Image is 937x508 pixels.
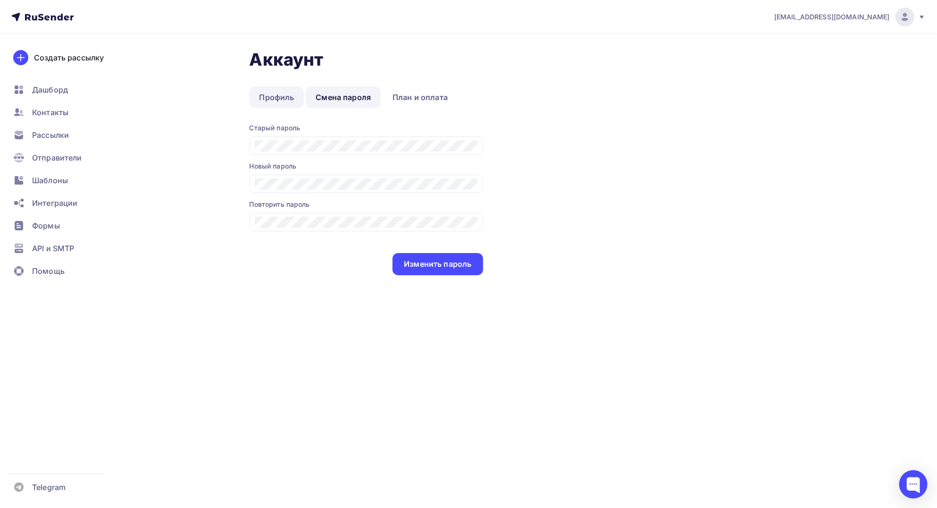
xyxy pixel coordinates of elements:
[250,161,483,171] div: Новый пароль
[32,265,65,277] span: Помощь
[774,12,890,22] span: [EMAIL_ADDRESS][DOMAIN_NAME]
[8,80,120,99] a: Дашборд
[32,243,74,254] span: API и SMTP
[8,126,120,144] a: Рассылки
[8,148,120,167] a: Отправители
[34,52,104,63] div: Создать рассылку
[250,86,304,108] a: Профиль
[32,84,68,95] span: Дашборд
[32,482,66,493] span: Telegram
[32,197,77,209] span: Интеграции
[404,259,471,270] div: Изменить пароль
[774,8,926,26] a: [EMAIL_ADDRESS][DOMAIN_NAME]
[8,171,120,190] a: Шаблоны
[32,152,82,163] span: Отправители
[32,220,60,231] span: Формы
[32,107,68,118] span: Контакты
[250,200,483,209] div: Повторить пароль
[32,129,69,141] span: Рассылки
[8,103,120,122] a: Контакты
[306,86,381,108] a: Смена пароля
[250,49,816,70] h1: Аккаунт
[383,86,458,108] a: План и оплата
[250,123,483,133] div: Старый пароль
[8,216,120,235] a: Формы
[32,175,68,186] span: Шаблоны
